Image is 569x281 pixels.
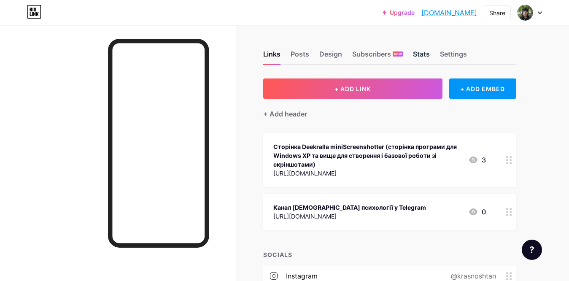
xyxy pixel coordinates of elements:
button: + ADD LINK [263,78,442,99]
div: 0 [468,207,486,217]
div: SOCIALS [263,250,516,259]
div: Posts [291,49,309,64]
div: + ADD EMBED [449,78,516,99]
div: Design [319,49,342,64]
div: instagram [286,271,318,281]
a: Upgrade [383,9,415,16]
div: Сторінка Deekralla miniScreenshotter (сторінка програми для Windows XP та вище для створення і ба... [273,142,461,169]
div: Subscribers [352,49,403,64]
div: Канал [DEMOGRAPHIC_DATA] психології у Telegram [273,203,426,212]
div: Settings [440,49,467,64]
div: [URL][DOMAIN_NAME] [273,169,461,178]
img: Дима Красноштан [517,5,533,21]
div: Stats [413,49,430,64]
a: [DOMAIN_NAME] [421,8,477,18]
div: @krasnoshtan [437,271,506,281]
span: NEW [394,51,402,57]
div: [URL][DOMAIN_NAME] [273,212,426,221]
div: 3 [468,155,486,165]
span: + ADD LINK [334,85,371,92]
div: Share [489,8,505,17]
div: + Add header [263,109,307,119]
div: Links [263,49,280,64]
